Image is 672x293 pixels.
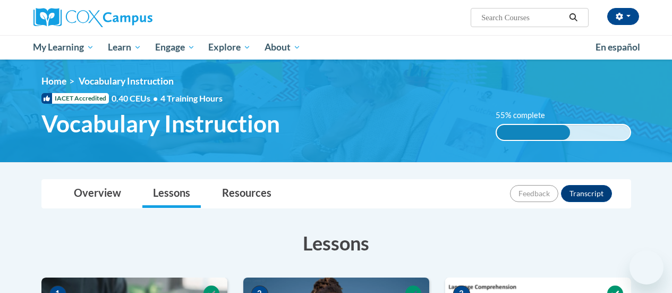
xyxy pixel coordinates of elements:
[160,93,223,103] span: 4 Training Hours
[33,8,225,27] a: Cox Campus
[565,11,581,24] button: Search
[561,185,612,202] button: Transcript
[497,125,570,140] div: 55% complete
[630,250,664,284] iframe: Button to launch messaging window
[155,41,195,54] span: Engage
[41,93,109,104] span: IACET Accredited
[108,41,141,54] span: Learn
[596,41,640,53] span: En español
[63,180,132,208] a: Overview
[25,35,647,60] div: Main menu
[510,185,558,202] button: Feedback
[265,41,301,54] span: About
[101,35,148,60] a: Learn
[41,230,631,256] h3: Lessons
[41,76,66,87] a: Home
[153,93,158,103] span: •
[201,35,258,60] a: Explore
[33,41,94,54] span: My Learning
[33,8,152,27] img: Cox Campus
[148,35,202,60] a: Engage
[496,110,557,121] label: 55% complete
[41,110,280,138] span: Vocabulary Instruction
[211,180,282,208] a: Resources
[480,11,565,24] input: Search Courses
[258,35,308,60] a: About
[112,93,160,104] span: 0.40 CEUs
[589,36,647,58] a: En español
[607,8,639,25] button: Account Settings
[27,35,101,60] a: My Learning
[79,76,174,87] span: Vocabulary Instruction
[142,180,201,208] a: Lessons
[208,41,251,54] span: Explore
